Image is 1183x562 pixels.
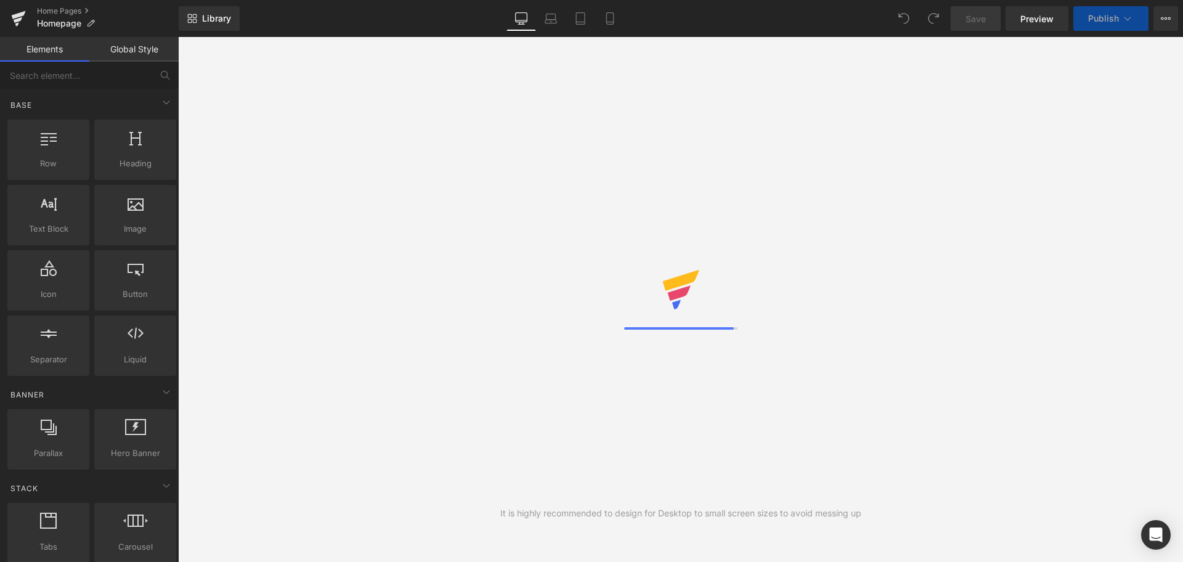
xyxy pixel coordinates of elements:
button: Publish [1073,6,1148,31]
a: Tablet [566,6,595,31]
a: Global Style [89,37,179,62]
span: Stack [9,483,39,494]
span: Separator [11,353,86,366]
div: It is highly recommended to design for Desktop to small screen sizes to avoid messing up [500,507,861,520]
button: Redo [921,6,946,31]
span: Liquid [98,353,173,366]
span: Carousel [98,540,173,553]
span: Publish [1088,14,1119,23]
span: Base [9,99,33,111]
span: Heading [98,157,173,170]
button: More [1153,6,1178,31]
span: Tabs [11,540,86,553]
a: Mobile [595,6,625,31]
span: Save [966,12,986,25]
span: Homepage [37,18,81,28]
div: Open Intercom Messenger [1141,520,1171,550]
a: Desktop [506,6,536,31]
a: Laptop [536,6,566,31]
span: Text Block [11,222,86,235]
button: Undo [892,6,916,31]
span: Button [98,288,173,301]
span: Parallax [11,447,86,460]
a: Preview [1006,6,1068,31]
span: Preview [1020,12,1054,25]
span: Icon [11,288,86,301]
a: New Library [179,6,240,31]
span: Image [98,222,173,235]
a: Home Pages [37,6,179,16]
span: Row [11,157,86,170]
span: Library [202,13,231,24]
span: Hero Banner [98,447,173,460]
span: Banner [9,389,46,401]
